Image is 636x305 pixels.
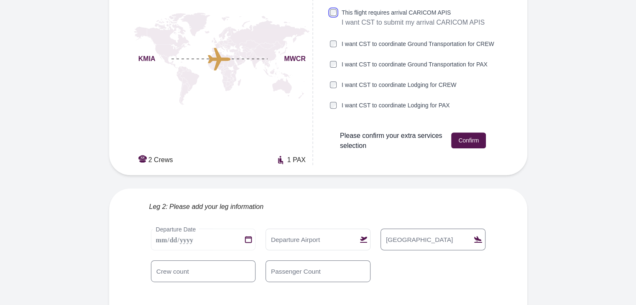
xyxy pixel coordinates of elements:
span: KMIA [138,54,156,64]
span: Please confirm your extra services selection [340,131,444,151]
label: Crew count [153,267,192,276]
label: I want CST to coordinate Lodging for CREW [342,81,456,89]
span: 2 Crews [148,155,173,165]
label: I want CST to coordinate Lodging for PAX [342,101,450,110]
span: Please add your leg information [169,202,263,212]
label: I want CST to coordinate Ground Transportation for PAX [342,60,488,69]
label: [GEOGRAPHIC_DATA] [382,235,457,244]
button: Confirm [451,132,486,148]
p: I want CST to submit my arrival CARICOM APIS [342,17,485,28]
label: This flight requires arrival CARICOM APIS [342,8,485,17]
span: MWCR [284,54,306,64]
label: I want CST to coordinate Ground Transportation for CREW [342,40,494,48]
span: Leg 2: [149,202,168,212]
label: Departure Airport [267,235,324,244]
label: Departure Date [153,225,199,234]
span: 1 PAX [287,155,306,165]
label: Passenger Count [267,267,324,276]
